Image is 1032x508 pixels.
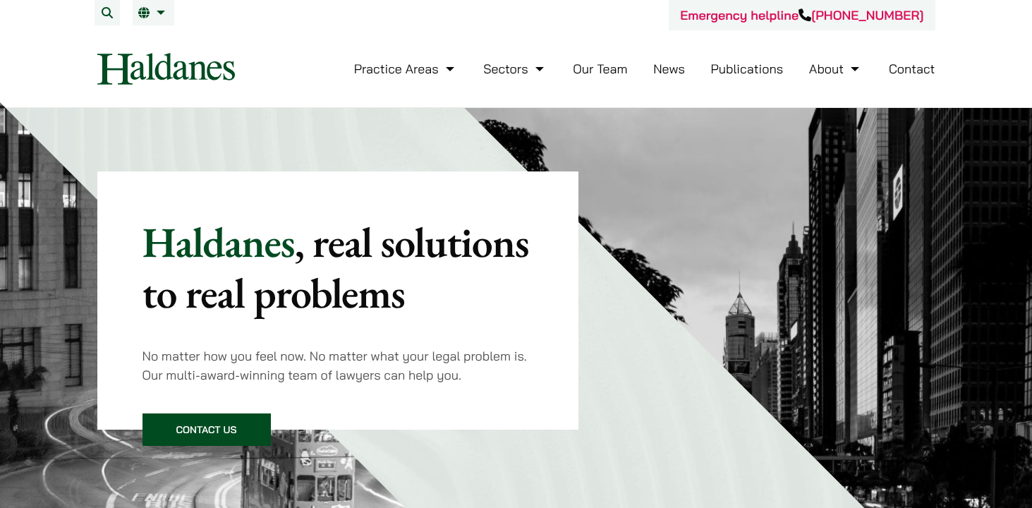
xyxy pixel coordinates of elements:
a: Emergency helpline[PHONE_NUMBER] [680,7,923,23]
a: Contact Us [142,413,271,446]
a: About [809,61,863,77]
a: Contact [889,61,935,77]
a: Our Team [573,61,627,77]
img: Logo of Haldanes [97,53,235,85]
p: No matter how you feel now. No matter what your legal problem is. Our multi-award-winning team of... [142,346,534,385]
mark: , real solutions to real problems [142,214,529,320]
a: Practice Areas [354,61,458,77]
a: Publications [711,61,784,77]
a: Sectors [483,61,547,77]
p: Haldanes [142,217,534,318]
a: EN [138,7,169,18]
a: News [653,61,685,77]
